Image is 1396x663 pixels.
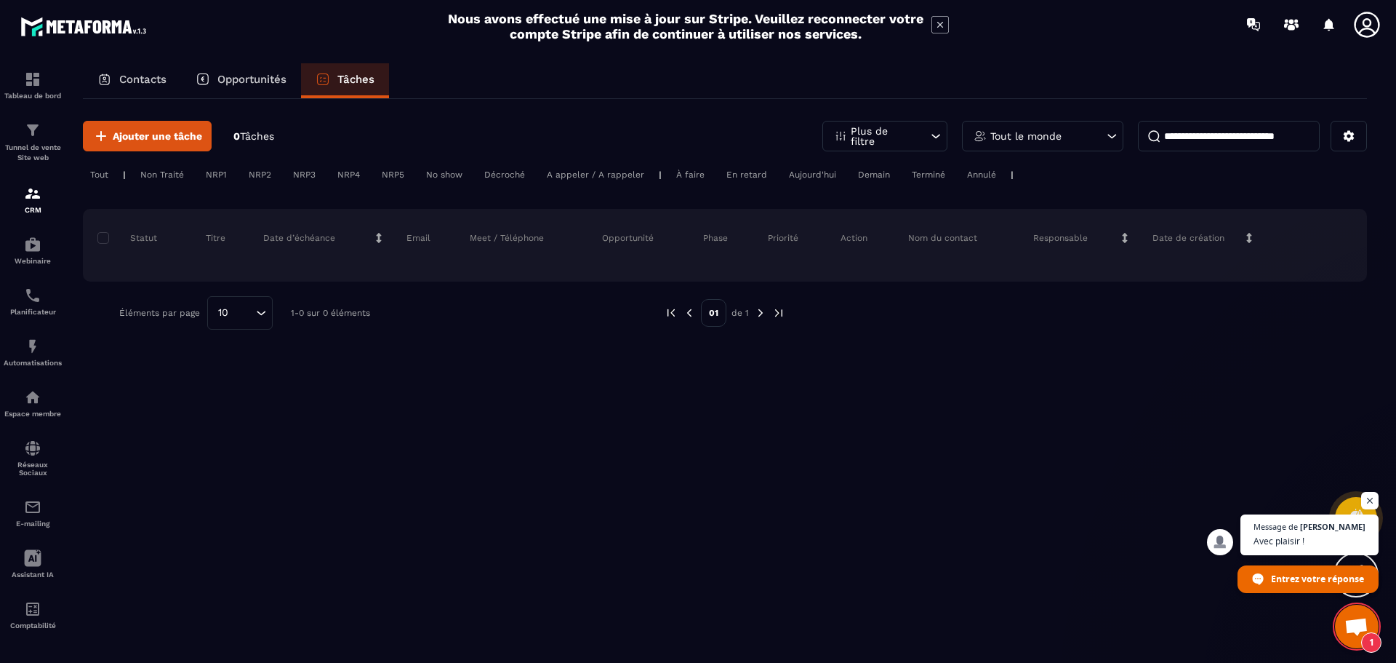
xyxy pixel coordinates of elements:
[1361,632,1381,653] span: 1
[101,232,157,244] p: Statut
[241,166,278,183] div: NRP2
[24,122,41,139] img: formation
[539,166,651,183] div: A appeler / A rappeler
[4,111,62,174] a: formationformationTunnel de vente Site web
[4,257,62,265] p: Webinaire
[4,60,62,111] a: formationformationTableau de bord
[198,166,234,183] div: NRP1
[20,13,151,40] img: logo
[4,359,62,367] p: Automatisations
[990,131,1062,141] p: Tout le monde
[119,73,167,86] p: Contacts
[1253,534,1365,548] span: Avec plaisir !
[4,429,62,488] a: social-networksocial-networkRéseaux Sociaux
[291,308,370,318] p: 1-0 sur 0 éléments
[4,206,62,214] p: CRM
[701,299,726,327] p: 01
[960,166,1003,183] div: Annulé
[768,232,798,244] p: Priorité
[330,166,367,183] div: NRP4
[4,622,62,630] p: Comptabilité
[669,166,712,183] div: À faire
[1271,566,1364,592] span: Entrez votre réponse
[904,166,952,183] div: Terminé
[4,539,62,589] a: Assistant IA
[659,170,662,180] p: |
[4,589,62,640] a: accountantaccountantComptabilité
[286,166,323,183] div: NRP3
[477,166,532,183] div: Décroché
[24,338,41,355] img: automations
[24,236,41,253] img: automations
[213,305,233,321] span: 10
[207,296,273,330] div: Search for option
[181,63,301,98] a: Opportunités
[447,11,924,41] h2: Nous avons effectué une mise à jour sur Stripe. Veuillez reconnecter votre compte Stripe afin de ...
[24,185,41,202] img: formation
[4,308,62,316] p: Planificateur
[908,232,977,244] p: Nom du contact
[754,306,767,319] img: next
[83,121,212,151] button: Ajouter une tâche
[4,143,62,163] p: Tunnel de vente Site web
[206,232,225,244] p: Titre
[4,225,62,276] a: automationsautomationsWebinaire
[4,461,62,477] p: Réseaux Sociaux
[24,499,41,516] img: email
[851,126,915,146] p: Plus de filtre
[4,571,62,579] p: Assistant IA
[233,305,252,321] input: Search for option
[719,166,774,183] div: En retard
[4,410,62,418] p: Espace membre
[374,166,412,183] div: NRP5
[602,232,654,244] p: Opportunité
[1011,170,1014,180] p: |
[703,232,728,244] p: Phase
[24,71,41,88] img: formation
[683,306,696,319] img: prev
[731,307,749,319] p: de 1
[113,129,202,143] span: Ajouter une tâche
[4,276,62,327] a: schedulerschedulerPlanificateur
[83,63,181,98] a: Contacts
[24,389,41,406] img: automations
[133,166,191,183] div: Non Traité
[263,232,335,244] p: Date d’échéance
[419,166,470,183] div: No show
[1300,523,1365,531] span: [PERSON_NAME]
[301,63,389,98] a: Tâches
[4,488,62,539] a: emailemailE-mailing
[4,520,62,528] p: E-mailing
[123,170,126,180] p: |
[4,378,62,429] a: automationsautomationsEspace membre
[1253,523,1298,531] span: Message de
[4,327,62,378] a: automationsautomationsAutomatisations
[1152,232,1224,244] p: Date de création
[1033,232,1088,244] p: Responsable
[665,306,678,319] img: prev
[1335,605,1379,648] div: Ouvrir le chat
[4,92,62,100] p: Tableau de bord
[772,306,785,319] img: next
[83,166,116,183] div: Tout
[119,308,200,318] p: Éléments par page
[24,600,41,618] img: accountant
[337,73,374,86] p: Tâches
[24,440,41,457] img: social-network
[217,73,286,86] p: Opportunités
[233,130,274,143] p: 0
[841,232,867,244] p: Action
[4,174,62,225] a: formationformationCRM
[24,287,41,304] img: scheduler
[851,166,897,183] div: Demain
[406,232,430,244] p: Email
[240,130,274,142] span: Tâches
[470,232,544,244] p: Meet / Téléphone
[782,166,843,183] div: Aujourd'hui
